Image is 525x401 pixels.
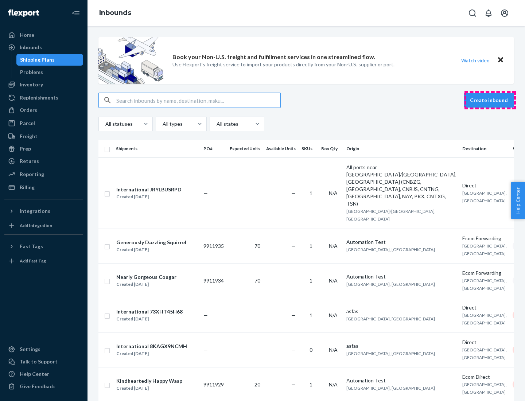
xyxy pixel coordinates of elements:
button: Close Navigation [69,6,83,20]
a: Home [4,29,83,41]
div: Automation Test [346,377,456,384]
span: [GEOGRAPHIC_DATA], [GEOGRAPHIC_DATA] [462,312,507,326]
th: Box Qty [318,140,343,157]
span: 1 [310,190,312,196]
span: 70 [254,243,260,249]
input: All types [162,120,163,128]
div: asfas [346,308,456,315]
input: All states [216,120,217,128]
div: Created [DATE] [116,315,183,323]
div: All ports near [GEOGRAPHIC_DATA]/[GEOGRAPHIC_DATA], [GEOGRAPHIC_DATA] (CNBZG, [GEOGRAPHIC_DATA], ... [346,164,456,207]
div: asfas [346,342,456,350]
div: Fast Tags [20,243,43,250]
div: Created [DATE] [116,350,187,357]
span: [GEOGRAPHIC_DATA], [GEOGRAPHIC_DATA] [462,347,507,360]
div: Integrations [20,207,50,215]
span: [GEOGRAPHIC_DATA], [GEOGRAPHIC_DATA] [346,247,435,252]
div: Shipping Plans [20,56,55,63]
span: [GEOGRAPHIC_DATA], [GEOGRAPHIC_DATA] [462,190,507,203]
th: Shipments [113,140,201,157]
a: Freight [4,131,83,142]
div: Nearly Gorgeous Cougar [116,273,176,281]
div: International JRYLBUSRPD [116,186,182,193]
div: Billing [20,184,35,191]
span: [GEOGRAPHIC_DATA], [GEOGRAPHIC_DATA] [346,316,435,322]
span: N/A [329,347,338,353]
span: — [291,381,296,388]
span: — [203,312,208,318]
div: Home [20,31,34,39]
div: International 73XHT45H68 [116,308,183,315]
td: 9911934 [201,263,227,298]
span: — [291,277,296,284]
button: Help Center [511,182,525,219]
a: Inbounds [99,9,131,17]
div: Created [DATE] [116,193,182,200]
th: Destination [459,140,510,157]
p: Book your Non-U.S. freight and fulfillment services in one streamlined flow. [172,53,375,61]
span: 1 [310,243,312,249]
div: Help Center [20,370,49,378]
a: Add Integration [4,220,83,231]
span: 1 [310,277,312,284]
span: — [291,347,296,353]
span: 1 [310,381,312,388]
div: Created [DATE] [116,281,176,288]
span: — [203,347,208,353]
div: Give Feedback [20,383,55,390]
a: Add Fast Tag [4,255,83,267]
ol: breadcrumbs [93,3,137,24]
th: Origin [343,140,459,157]
span: [GEOGRAPHIC_DATA], [GEOGRAPHIC_DATA] [346,351,435,356]
a: Shipping Plans [16,54,83,66]
a: Replenishments [4,92,83,104]
div: Direct [462,182,507,189]
span: N/A [329,190,338,196]
a: Talk to Support [4,356,83,367]
span: 20 [254,381,260,388]
input: Search inbounds by name, destination, msku... [116,93,280,108]
button: Integrations [4,205,83,217]
button: Close [496,55,505,66]
a: Inbounds [4,42,83,53]
div: Automation Test [346,273,456,280]
span: N/A [329,312,338,318]
img: Flexport logo [8,9,39,17]
div: Replenishments [20,94,58,101]
a: Billing [4,182,83,193]
div: Inbounds [20,44,42,51]
p: Use Flexport’s freight service to import your products directly from your Non-U.S. supplier or port. [172,61,394,68]
th: Available Units [263,140,299,157]
th: SKUs [299,140,318,157]
div: Returns [20,157,39,165]
button: Give Feedback [4,381,83,392]
a: Orders [4,104,83,116]
span: [GEOGRAPHIC_DATA], [GEOGRAPHIC_DATA] [462,382,507,395]
a: Reporting [4,168,83,180]
a: Parcel [4,117,83,129]
div: Add Integration [20,222,52,229]
div: Orders [20,106,37,114]
span: 1 [310,312,312,318]
a: Problems [16,66,83,78]
div: Freight [20,133,38,140]
span: [GEOGRAPHIC_DATA], [GEOGRAPHIC_DATA] [462,278,507,291]
div: Add Fast Tag [20,258,46,264]
div: Reporting [20,171,44,178]
span: — [291,243,296,249]
div: Created [DATE] [116,385,182,392]
button: Open account menu [497,6,512,20]
span: [GEOGRAPHIC_DATA]/[GEOGRAPHIC_DATA], [GEOGRAPHIC_DATA] [346,209,436,222]
div: Prep [20,145,31,152]
button: Open notifications [481,6,496,20]
div: Ecom Forwarding [462,269,507,277]
div: Inventory [20,81,43,88]
td: 9911935 [201,229,227,263]
span: N/A [329,381,338,388]
button: Watch video [456,55,494,66]
span: [GEOGRAPHIC_DATA], [GEOGRAPHIC_DATA] [346,281,435,287]
span: N/A [329,243,338,249]
span: 70 [254,277,260,284]
span: — [291,190,296,196]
